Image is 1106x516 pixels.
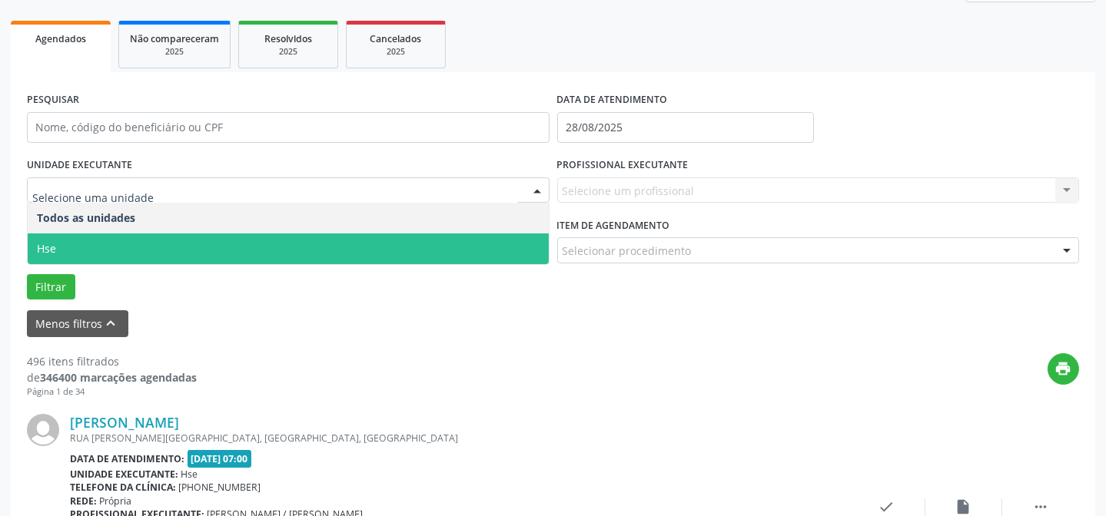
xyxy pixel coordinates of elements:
strong: 346400 marcações agendadas [40,370,197,385]
span: [PHONE_NUMBER] [179,481,261,494]
div: 496 itens filtrados [27,353,197,369]
span: Resolvidos [264,32,312,45]
label: DATA DE ATENDIMENTO [557,88,668,112]
b: Telefone da clínica: [70,481,176,494]
input: Selecione uma unidade [32,183,518,213]
i:  [1032,498,1049,515]
input: Nome, código do beneficiário ou CPF [27,112,550,143]
b: Rede: [70,495,97,508]
span: Não compareceram [130,32,219,45]
div: RUA [PERSON_NAME][GEOGRAPHIC_DATA], [GEOGRAPHIC_DATA], [GEOGRAPHIC_DATA] [70,432,849,445]
div: 2025 [250,46,327,58]
b: Unidade executante: [70,468,178,481]
label: Item de agendamento [557,213,670,237]
span: Cancelados [370,32,422,45]
span: [DATE] 07:00 [188,450,252,468]
span: Própria [100,495,132,508]
span: Selecionar procedimento [563,243,692,259]
i: print [1055,360,1072,377]
span: Hse [37,241,56,256]
div: 2025 [130,46,219,58]
button: Filtrar [27,274,75,300]
i: insert_drive_file [955,498,972,515]
label: PROFISSIONAL EXECUTANTE [557,154,689,177]
i: keyboard_arrow_up [103,315,120,332]
label: UNIDADE EXECUTANTE [27,154,132,177]
div: de [27,369,197,385]
img: img [27,414,59,446]
button: Menos filtroskeyboard_arrow_up [27,310,128,337]
a: [PERSON_NAME] [70,414,179,431]
div: Página 1 de 34 [27,385,197,399]
i: check [878,498,895,515]
div: 2025 [357,46,434,58]
span: Agendados [35,32,86,45]
span: Hse [181,468,198,481]
input: Selecione um intervalo [557,112,815,143]
span: Todos as unidades [37,210,135,225]
b: Data de atendimento: [70,452,184,465]
label: PESQUISAR [27,88,79,112]
button: print [1048,353,1079,385]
